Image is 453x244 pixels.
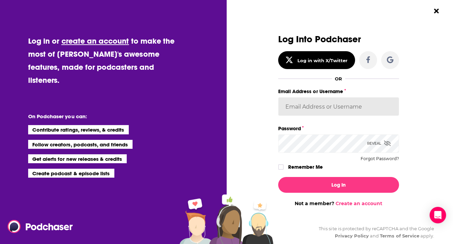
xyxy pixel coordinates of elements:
a: Podchaser - Follow, Share and Rate Podcasts [8,220,68,233]
button: Forgot Password? [361,156,399,161]
h3: Log Into Podchaser [278,34,399,44]
div: Open Intercom Messenger [430,207,446,223]
a: create an account [61,36,129,46]
label: Email Address or Username [278,87,399,96]
div: This site is protected by reCAPTCHA and the Google and apply. [313,225,434,240]
button: Log in with X/Twitter [278,51,355,69]
label: Remember Me [288,163,323,171]
button: Close Button [430,4,443,18]
div: Not a member? [278,200,399,207]
li: Create podcast & episode lists [28,169,114,178]
input: Email Address or Username [278,97,399,116]
li: On Podchaser you can: [28,113,166,120]
li: Follow creators, podcasts, and friends [28,140,133,149]
label: Password [278,124,399,133]
a: Privacy Policy [335,233,369,239]
div: OR [335,76,342,81]
li: Contribute ratings, reviews, & credits [28,125,129,134]
button: Log In [278,177,399,193]
a: Create an account [336,200,382,207]
a: Terms of Service [380,233,419,239]
div: Reveal [367,134,391,153]
img: Podchaser - Follow, Share and Rate Podcasts [8,220,73,233]
div: Log in with X/Twitter [297,58,348,63]
li: Get alerts for new releases & credits [28,154,127,163]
